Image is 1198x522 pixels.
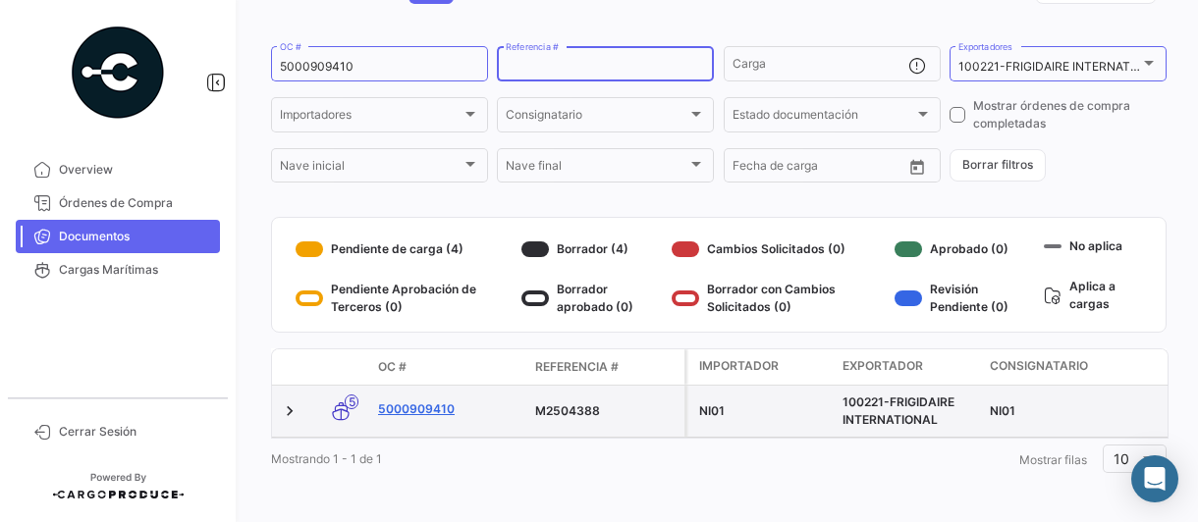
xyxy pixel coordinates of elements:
span: Mostrar órdenes de compra completadas [973,97,1167,132]
a: Expand/Collapse Row [280,401,299,421]
a: 5000909410 [378,400,519,418]
div: Pendiente Aprobación de Terceros (0) [296,281,514,316]
div: Borrador (4) [521,234,664,265]
span: Documentos [59,228,212,245]
div: No aplica [1044,234,1142,258]
a: Cargas Marítimas [16,253,220,287]
span: Estado documentación [733,111,914,125]
div: Pendiente de carga (4) [296,234,514,265]
span: Nave inicial [280,162,462,176]
span: OC # [378,358,407,376]
div: 100221-FRIGIDAIRE INTERNATIONAL [843,393,974,429]
button: Borrar filtros [950,149,1046,182]
input: Desde [733,162,768,176]
span: Exportador [843,357,923,375]
mat-select-trigger: 100221-FRIGIDAIRE INTERNATIONAL [958,59,1166,74]
datatable-header-cell: Exportador [835,349,982,385]
datatable-header-cell: Modo de Transporte [311,359,370,375]
div: Cambios Solicitados (0) [672,234,887,265]
span: Cerrar Sesión [59,423,212,441]
span: Mostrando 1 - 1 de 1 [271,451,382,466]
datatable-header-cell: Consignatario [982,349,1178,385]
span: Consignatario [506,111,687,125]
span: 5 [345,394,358,409]
datatable-header-cell: Referencia # [527,350,684,384]
div: Revisión Pendiente (0) [895,281,1036,316]
span: Referencia # [535,358,619,376]
div: NI01 [699,402,827,420]
input: Hasta [782,162,863,176]
span: Consignatario [990,357,1088,375]
span: Importador [699,357,779,375]
div: Aprobado (0) [895,234,1036,265]
span: Cargas Marítimas [59,261,212,279]
a: Órdenes de Compra [16,186,220,220]
div: Aplica a cargas [1044,274,1142,316]
img: powered-by.png [69,24,167,122]
datatable-header-cell: OC # [370,350,527,384]
span: Overview [59,161,212,179]
div: M2504388 [535,402,677,420]
div: Abrir Intercom Messenger [1131,455,1178,502]
span: Nave final [506,162,687,176]
span: Importadores [280,111,462,125]
span: 10 [1114,450,1129,467]
span: NI01 [990,403,1015,418]
button: Open calendar [902,152,932,182]
a: Documentos [16,220,220,253]
datatable-header-cell: Importador [687,349,835,385]
span: Órdenes de Compra [59,194,212,212]
span: Mostrar filas [1019,452,1087,467]
a: Overview [16,153,220,186]
div: Borrador con Cambios Solicitados (0) [672,281,887,316]
div: Borrador aprobado (0) [521,281,664,316]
